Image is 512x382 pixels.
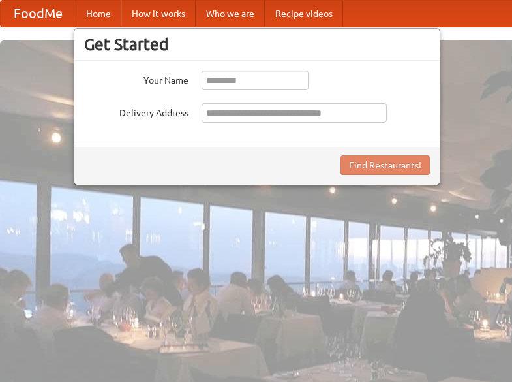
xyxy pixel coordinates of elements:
[84,71,188,87] label: Your Name
[84,35,430,54] h3: Get Started
[1,1,76,27] a: FoodMe
[84,103,188,119] label: Delivery Address
[121,1,196,27] a: How it works
[196,1,265,27] a: Who we are
[76,1,121,27] a: Home
[265,1,343,27] a: Recipe videos
[340,155,430,175] button: Find Restaurants!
